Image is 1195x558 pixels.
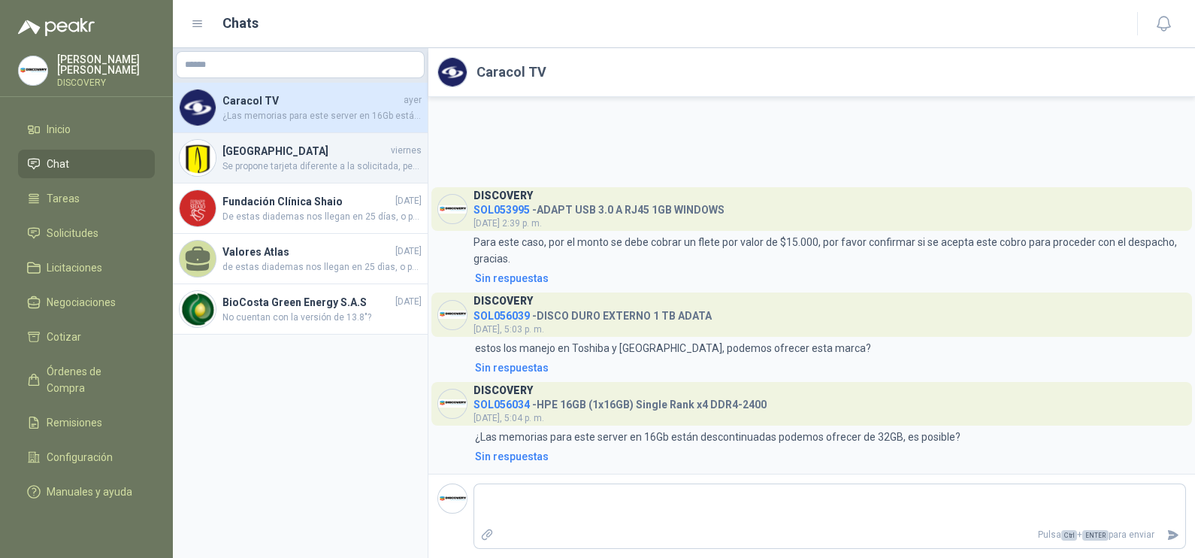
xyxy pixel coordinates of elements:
[438,484,467,513] img: Company Logo
[473,200,725,214] h4: - ADAPT USB 3.0 A RJ45 1GB WINDOWS
[473,192,533,200] h3: DISCOVERY
[404,93,422,108] span: ayer
[18,357,155,402] a: Órdenes de Compra
[47,156,69,172] span: Chat
[57,54,155,75] p: [PERSON_NAME] [PERSON_NAME]
[472,359,1186,376] a: Sin respuestas
[475,270,549,287] div: Sin respuestas
[222,294,392,311] h4: BioCosta Green Energy S.A.S
[180,140,216,176] img: Company Logo
[473,297,533,305] h3: DISCOVERY
[438,301,467,329] img: Company Logo
[222,193,392,210] h4: Fundación Clínica Shaio
[395,194,422,208] span: [DATE]
[180,291,216,327] img: Company Logo
[18,478,155,506] a: Manuales y ayuda
[222,244,392,260] h4: Valores Atlas
[476,62,546,83] h2: Caracol TV
[18,253,155,282] a: Licitaciones
[18,150,155,178] a: Chat
[222,92,401,109] h4: Caracol TV
[473,218,542,229] span: [DATE] 2:39 p. m.
[475,429,961,445] p: ¿Las memorias para este server en 16Gb están descontinuadas podemos ofrecer de 32GB, es posible?
[47,414,102,431] span: Remisiones
[47,259,102,276] span: Licitaciones
[474,522,500,548] label: Adjuntar archivos
[222,143,388,159] h4: [GEOGRAPHIC_DATA]
[473,324,544,335] span: [DATE], 5:03 p. m.
[1160,522,1185,548] button: Enviar
[500,522,1161,548] p: Pulsa + para enviar
[47,363,141,396] span: Órdenes de Compra
[473,413,544,423] span: [DATE], 5:04 p. m.
[438,195,467,223] img: Company Logo
[180,89,216,126] img: Company Logo
[57,78,155,87] p: DISCOVERY
[18,443,155,472] a: Configuración
[47,294,116,311] span: Negociaciones
[473,387,533,395] h3: DISCOVERY
[18,184,155,213] a: Tareas
[18,18,95,36] img: Logo peakr
[222,311,422,325] span: No cuentan con la versión de 13.8"?
[47,484,132,500] span: Manuales y ayuda
[47,225,98,241] span: Solicitudes
[222,13,259,34] h1: Chats
[18,288,155,317] a: Negociaciones
[473,399,530,411] span: SOL056034
[19,56,47,85] img: Company Logo
[173,133,428,183] a: Company Logo[GEOGRAPHIC_DATA]viernesSe propone tarjeta diferente a la solicitada, pero sería la m...
[222,210,422,224] span: De estas diademas nos llegan en 25 días, o para entrega inmediata tenemos estas que son las que r...
[47,449,113,466] span: Configuración
[18,408,155,437] a: Remisiones
[391,144,422,158] span: viernes
[222,109,422,123] span: ¿Las memorias para este server en 16Gb están descontinuadas podemos ofrecer de 32GB, es posible?
[472,448,1186,465] a: Sin respuestas
[173,183,428,234] a: Company LogoFundación Clínica Shaio[DATE]De estas diademas nos llegan en 25 días, o para entrega ...
[47,190,80,207] span: Tareas
[18,219,155,247] a: Solicitudes
[438,58,467,86] img: Company Logo
[472,270,1186,287] a: Sin respuestas
[395,295,422,309] span: [DATE]
[473,310,530,322] span: SOL056039
[18,115,155,144] a: Inicio
[475,448,549,465] div: Sin respuestas
[47,121,71,138] span: Inicio
[180,190,216,226] img: Company Logo
[222,260,422,274] span: de estas diademas nos llegan en 25 dìas, o para entrega inmediata tenemos estas que son las que r...
[1082,530,1109,541] span: ENTER
[475,359,549,376] div: Sin respuestas
[1061,530,1077,541] span: Ctrl
[473,395,767,409] h4: - HPE 16GB (1x16GB) Single Rank x4 DDR4-2400
[473,204,530,216] span: SOL053995
[18,323,155,351] a: Cotizar
[173,83,428,133] a: Company LogoCaracol TVayer¿Las memorias para este server en 16Gb están descontinuadas podemos ofr...
[473,306,712,320] h4: - DISCO DURO EXTERNO 1 TB ADATA
[173,284,428,335] a: Company LogoBioCosta Green Energy S.A.S[DATE]No cuentan con la versión de 13.8"?
[438,390,467,418] img: Company Logo
[47,329,81,345] span: Cotizar
[473,234,1186,267] p: Para este caso, por el monto se debe cobrar un flete por valor de $15.000, por favor confirmar si...
[173,234,428,284] a: Valores Atlas[DATE]de estas diademas nos llegan en 25 dìas, o para entrega inmediata tenemos esta...
[395,244,422,259] span: [DATE]
[475,340,871,356] p: estos los manejo en Toshiba y [GEOGRAPHIC_DATA], podemos ofrecer esta marca?
[222,159,422,174] span: Se propone tarjeta diferente a la solicitada, pero sería la más similar que podemos ofrecer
